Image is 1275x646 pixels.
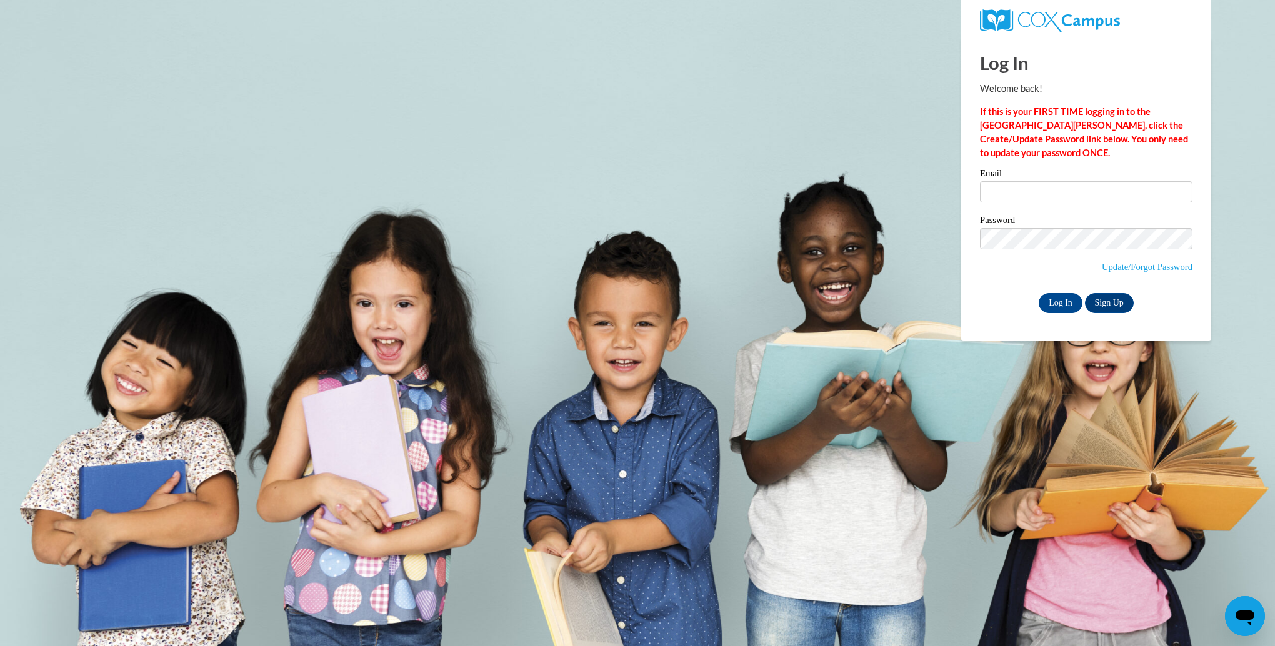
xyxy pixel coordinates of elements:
[1102,262,1192,272] a: Update/Forgot Password
[980,9,1192,32] a: COX Campus
[980,9,1120,32] img: COX Campus
[980,106,1188,158] strong: If this is your FIRST TIME logging in to the [GEOGRAPHIC_DATA][PERSON_NAME], click the Create/Upd...
[980,216,1192,228] label: Password
[1039,293,1082,313] input: Log In
[1085,293,1134,313] a: Sign Up
[980,82,1192,96] p: Welcome back!
[980,50,1192,76] h1: Log In
[980,169,1192,181] label: Email
[1225,596,1265,636] iframe: Button to launch messaging window, conversation in progress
